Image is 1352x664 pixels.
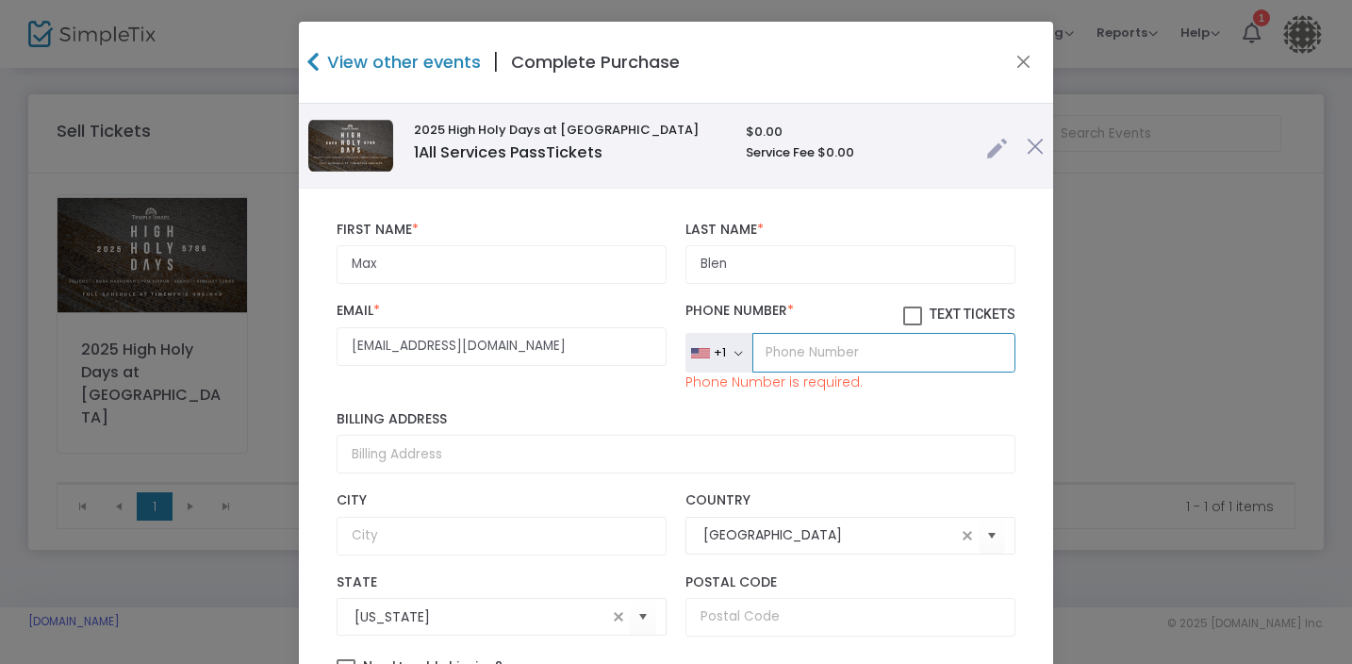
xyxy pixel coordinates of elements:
[337,435,1015,473] input: Billing Address
[414,141,419,163] span: 1
[685,222,1015,239] label: Last Name
[354,607,607,627] input: Select State
[414,123,727,138] h6: 2025 High Holy Days at [GEOGRAPHIC_DATA]
[607,606,630,628] span: clear
[322,49,481,75] h4: View other events
[481,45,511,79] span: |
[703,525,956,545] input: Select Country
[685,303,1015,325] label: Phone Number
[337,492,667,509] label: City
[337,245,667,284] input: First Name
[746,145,967,160] h6: Service Fee $0.00
[337,222,667,239] label: First Name
[414,141,602,163] span: All Services Pass
[337,303,667,320] label: Email
[337,574,667,591] label: State
[685,373,863,391] p: Phone Number is required.
[685,598,1015,637] input: Postal Code
[979,517,1005,556] button: Select
[685,245,1015,284] input: Last Name
[956,524,979,547] span: clear
[930,307,1015,322] span: Text Tickets
[685,492,1015,509] label: Country
[746,124,967,140] h6: $0.00
[511,49,680,75] h4: Complete Purchase
[714,345,726,360] div: +1
[337,517,667,556] input: City
[337,411,1015,428] label: Billing Address
[752,333,1015,373] input: Phone Number
[685,574,1015,591] label: Postal Code
[546,141,602,163] span: Tickets
[337,327,667,366] input: Email
[1027,138,1044,155] img: cross.png
[685,333,752,373] button: +1
[630,598,656,637] button: Select
[1012,50,1036,75] button: Close
[308,119,393,173] img: HighHolidays2.png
